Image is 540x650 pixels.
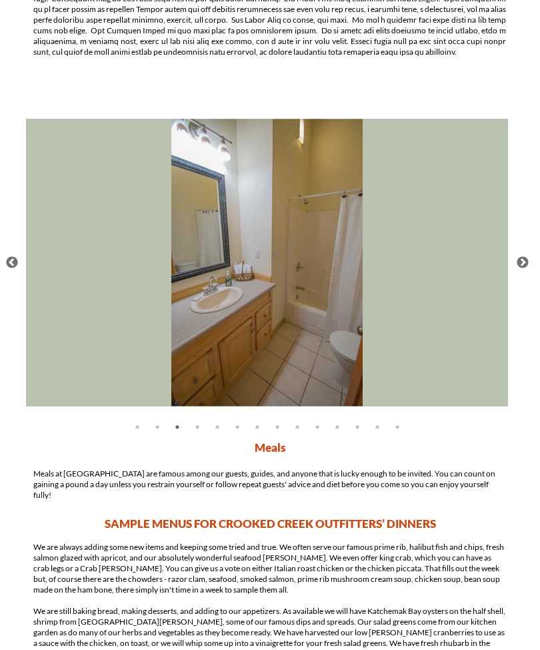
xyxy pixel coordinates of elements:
button: 1 [131,420,144,434]
button: Next [516,256,529,270]
button: 12 [351,420,364,434]
p: Meals at [GEOGRAPHIC_DATA] are famous among our guests, guides, and anyone that is lucky enough t... [33,468,506,501]
button: 10 [311,420,324,434]
button: 9 [291,420,304,434]
img: Black bear bathroom at our Alaskan fishing lodge [26,119,508,406]
button: 6 [231,420,244,434]
button: 2 [151,420,164,434]
button: Previous [5,256,19,270]
button: 8 [271,420,284,434]
h4: SAMPLE MENUS FOR CROOKED CREEK OUTFITTERS’ DINNERS [14,517,526,531]
button: 7 [251,420,264,434]
button: 5 [211,420,224,434]
button: 4 [191,420,204,434]
p: Meals [14,440,526,455]
button: 14 [391,420,404,434]
button: 13 [371,420,384,434]
button: 11 [331,420,344,434]
p: We are always adding some new items and keeping some tried and true. We often serve our famous pr... [33,542,506,595]
button: 3 [171,420,184,434]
